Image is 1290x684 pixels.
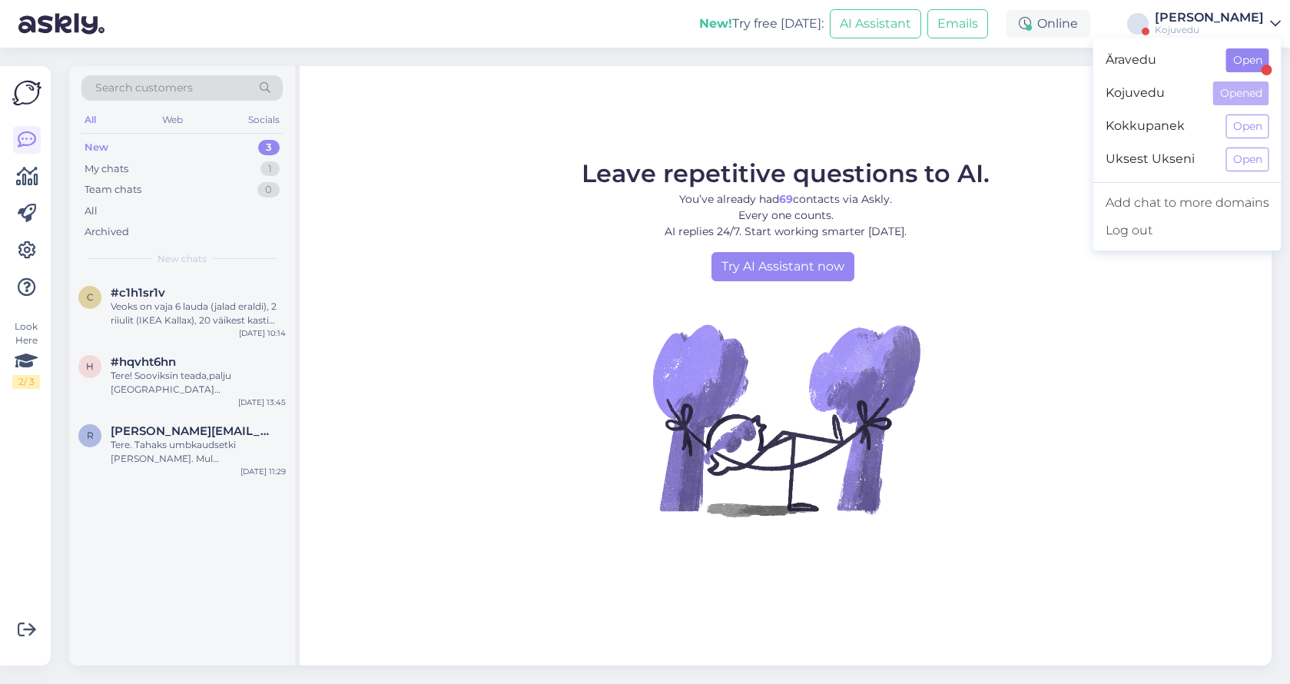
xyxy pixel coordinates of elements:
[1155,24,1264,36] div: Kojuvedu
[12,375,40,389] div: 2 / 3
[699,16,732,31] b: New!
[159,110,186,130] div: Web
[85,182,141,198] div: Team chats
[85,140,108,155] div: New
[238,397,286,408] div: [DATE] 13:45
[582,191,990,240] p: You’ve already had contacts via Askly. Every one counts. AI replies 24/7. Start working smarter [...
[927,9,988,38] button: Emails
[1213,81,1269,105] button: Opened
[1155,12,1281,36] a: [PERSON_NAME]Kojuvedu
[260,161,280,177] div: 1
[240,466,286,477] div: [DATE] 11:29
[258,140,280,155] div: 3
[257,182,280,198] div: 0
[245,110,283,130] div: Socials
[711,252,854,281] a: Try AI Assistant now
[12,78,41,108] img: Askly Logo
[111,286,165,300] span: #c1h1sr1v
[1226,148,1269,171] button: Open
[111,424,270,438] span: raina.luhakooder@gmail.com
[85,204,98,219] div: All
[1006,10,1090,38] div: Online
[87,430,94,441] span: r
[111,438,286,466] div: Tere. Tahaks umbkaudsetki [PERSON_NAME]. Mul [PERSON_NAME] Paidest 4.korruselt [PERSON_NAME] [PER...
[87,291,94,303] span: c
[85,161,128,177] div: My chats
[111,355,176,369] span: #hqvht6hn
[158,252,207,266] span: New chats
[85,224,129,240] div: Archived
[111,300,286,327] div: Veoks on vaja 6 lauda (jalad eraldi), 2 riiulit (IKEA Kallax), 20 väikest kasti mõõtmetega 40 × 4...
[1106,148,1214,171] span: Uksest Ukseni
[12,320,40,389] div: Look Here
[95,80,193,96] span: Search customers
[1226,48,1269,72] button: Open
[1106,115,1214,138] span: Kokkupanek
[239,327,286,339] div: [DATE] 10:14
[86,360,94,372] span: h
[1093,189,1282,217] a: Add chat to more domains
[111,369,286,397] div: Tere! Sooviksin teada,palju [GEOGRAPHIC_DATA] [GEOGRAPHIC_DATA] kolimisteenus võib maksma minna??...
[779,192,793,206] b: 69
[81,110,99,130] div: All
[1226,115,1269,138] button: Open
[582,158,990,188] span: Leave repetitive questions to AI.
[648,281,924,558] img: No Chat active
[1155,12,1264,24] div: [PERSON_NAME]
[1106,81,1201,105] span: Kojuvedu
[1093,217,1282,244] div: Log out
[830,9,921,38] button: AI Assistant
[1106,48,1214,72] span: Äravedu
[699,15,824,33] div: Try free [DATE]:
